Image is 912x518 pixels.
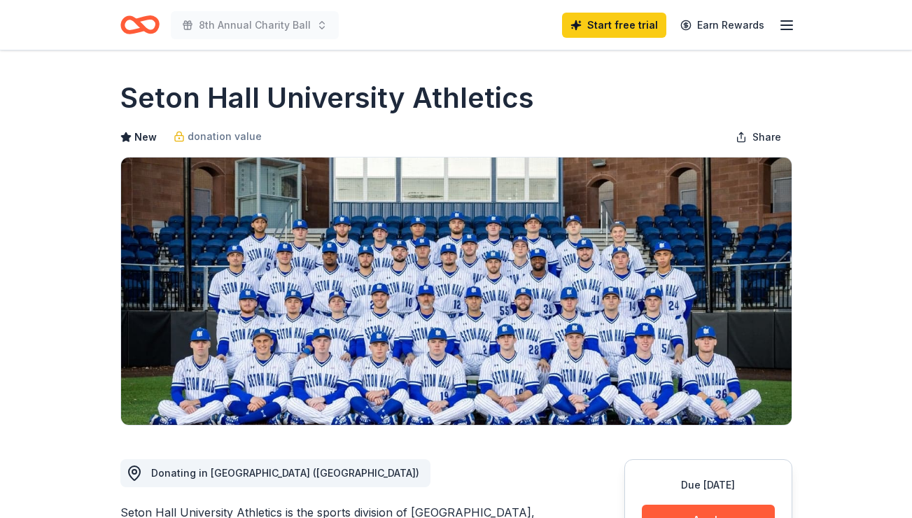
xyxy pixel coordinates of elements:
h1: Seton Hall University Athletics [120,78,534,118]
span: New [134,129,157,146]
span: Donating in [GEOGRAPHIC_DATA] ([GEOGRAPHIC_DATA]) [151,467,419,479]
button: Share [724,123,792,151]
span: donation value [188,128,262,145]
button: 8th Annual Charity Ball [171,11,339,39]
a: Start free trial [562,13,666,38]
a: Earn Rewards [672,13,773,38]
a: Home [120,8,160,41]
span: 8th Annual Charity Ball [199,17,311,34]
img: Image for Seton Hall University Athletics [121,157,792,425]
a: donation value [174,128,262,145]
span: Share [752,129,781,146]
div: Due [DATE] [642,477,775,493]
